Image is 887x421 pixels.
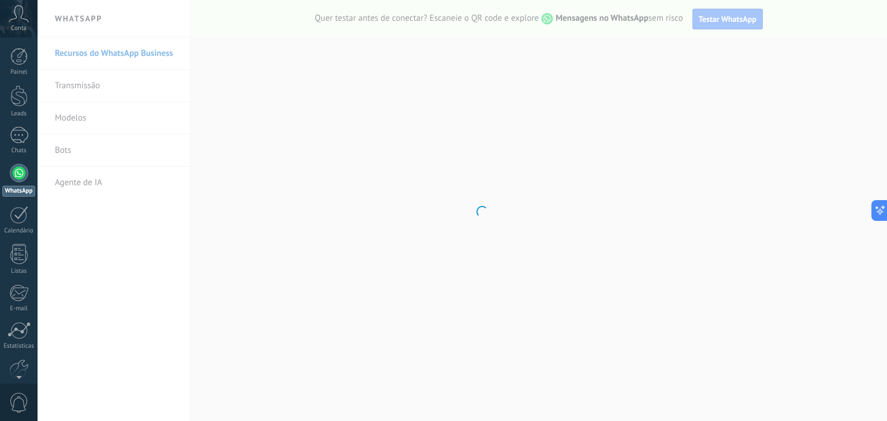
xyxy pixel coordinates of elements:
[11,25,27,32] span: Conta
[2,186,35,197] div: WhatsApp
[2,343,36,350] div: Estatísticas
[2,147,36,155] div: Chats
[2,305,36,313] div: E-mail
[2,69,36,76] div: Painel
[2,110,36,118] div: Leads
[2,227,36,235] div: Calendário
[2,268,36,275] div: Listas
